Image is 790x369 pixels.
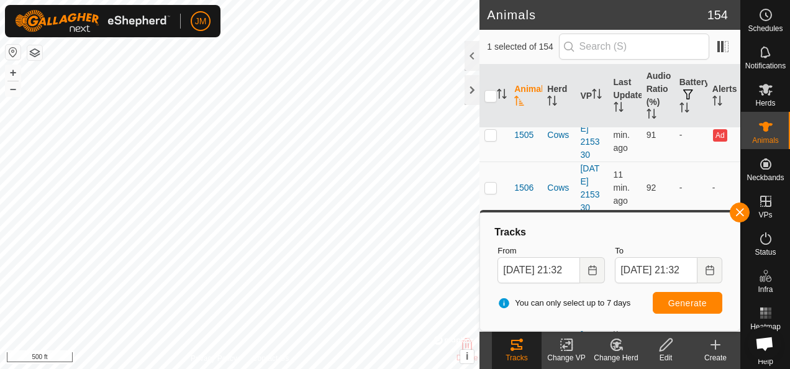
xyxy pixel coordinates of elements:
[547,98,557,107] p-sorticon: Activate to sort
[697,257,722,283] button: Choose Date
[15,10,170,32] img: Gallagher Logo
[691,352,740,363] div: Create
[748,327,781,360] div: Open chat
[758,211,772,219] span: VPs
[575,65,608,128] th: VP
[191,353,237,364] a: Privacy Policy
[580,111,599,160] a: [DATE] 215330
[642,65,674,128] th: Audio Ratio (%)
[497,297,630,309] span: You can only select up to 7 days
[653,292,722,314] button: Generate
[615,245,722,257] label: To
[542,352,591,363] div: Change VP
[752,137,779,144] span: Animals
[758,286,773,293] span: Infra
[745,62,786,70] span: Notifications
[747,174,784,181] span: Neckbands
[707,162,740,214] td: -
[679,104,689,114] p-sorticon: Activate to sort
[755,99,775,107] span: Herds
[580,257,605,283] button: Choose Date
[547,181,570,194] div: Cows
[614,117,630,153] span: Sep 21, 2025, 9:22 PM
[647,130,656,140] span: 91
[547,129,570,142] div: Cows
[542,65,575,128] th: Herd
[750,323,781,330] span: Heatmap
[6,81,20,96] button: –
[509,65,542,128] th: Animal
[514,98,524,107] p-sorticon: Activate to sort
[647,111,656,121] p-sorticon: Activate to sort
[674,109,707,162] td: -
[487,40,558,53] span: 1 selected of 154
[487,7,707,22] h2: Animals
[674,162,707,214] td: -
[514,181,533,194] span: 1506
[195,15,207,28] span: JM
[641,352,691,363] div: Edit
[580,163,599,212] a: [DATE] 215330
[497,245,605,257] label: From
[27,45,42,60] button: Map Layers
[614,104,624,114] p-sorticon: Activate to sort
[460,350,474,363] button: i
[592,91,602,101] p-sorticon: Activate to sort
[647,183,656,193] span: 92
[614,170,630,206] span: Sep 21, 2025, 9:21 PM
[6,45,20,60] button: Reset Map
[755,248,776,256] span: Status
[591,352,641,363] div: Change Herd
[707,65,740,128] th: Alerts
[668,298,707,308] span: Generate
[748,25,783,32] span: Schedules
[466,351,468,362] span: i
[609,65,642,128] th: Last Updated
[492,352,542,363] div: Tracks
[497,91,507,101] p-sorticon: Activate to sort
[514,129,533,142] span: 1505
[758,358,773,365] span: Help
[707,6,728,24] span: 154
[559,34,709,60] input: Search (S)
[252,353,289,364] a: Contact Us
[712,98,722,107] p-sorticon: Activate to sort
[674,65,707,128] th: Battery
[713,129,727,142] button: Ad
[6,65,20,80] button: +
[493,225,727,240] div: Tracks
